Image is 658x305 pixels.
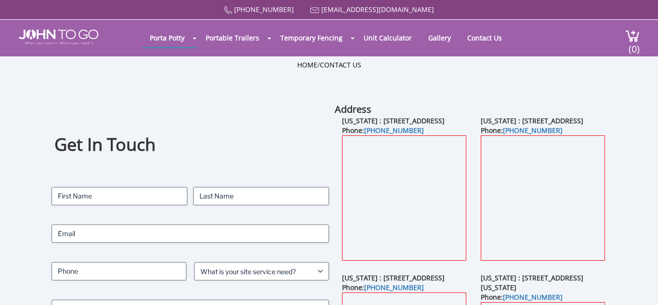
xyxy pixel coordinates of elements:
a: [PHONE_NUMBER] [234,5,294,14]
img: Mail [310,7,319,13]
b: [US_STATE] : [STREET_ADDRESS] [481,116,583,125]
img: JOHN to go [19,29,98,45]
a: [PHONE_NUMBER] [364,283,424,292]
a: [PHONE_NUMBER] [503,292,563,302]
b: [US_STATE] : [STREET_ADDRESS][US_STATE] [481,273,583,292]
a: [PHONE_NUMBER] [503,126,563,135]
a: [PHONE_NUMBER] [364,126,424,135]
ul: / [297,60,361,70]
b: Phone: [481,292,563,302]
a: Portable Trailers [198,28,266,47]
b: [US_STATE] : [STREET_ADDRESS] [342,273,445,282]
b: Phone: [342,283,424,292]
button: Live Chat [619,266,658,305]
b: [US_STATE] : [STREET_ADDRESS] [342,116,445,125]
input: Last Name [193,187,329,205]
a: [EMAIL_ADDRESS][DOMAIN_NAME] [321,5,434,14]
input: Phone [52,262,186,280]
a: Temporary Fencing [273,28,350,47]
b: Phone: [342,126,424,135]
h1: Get In Touch [54,133,326,157]
b: Address [335,103,371,116]
img: Call [224,6,232,14]
a: Contact Us [320,60,361,69]
img: cart a [625,29,640,42]
input: First Name [52,187,187,205]
a: Contact Us [460,28,509,47]
input: Email [52,225,329,243]
a: Home [297,60,317,69]
a: Porta Potty [143,28,192,47]
b: Phone: [481,126,563,135]
a: Gallery [421,28,458,47]
a: Unit Calculator [356,28,419,47]
span: (0) [628,35,640,55]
